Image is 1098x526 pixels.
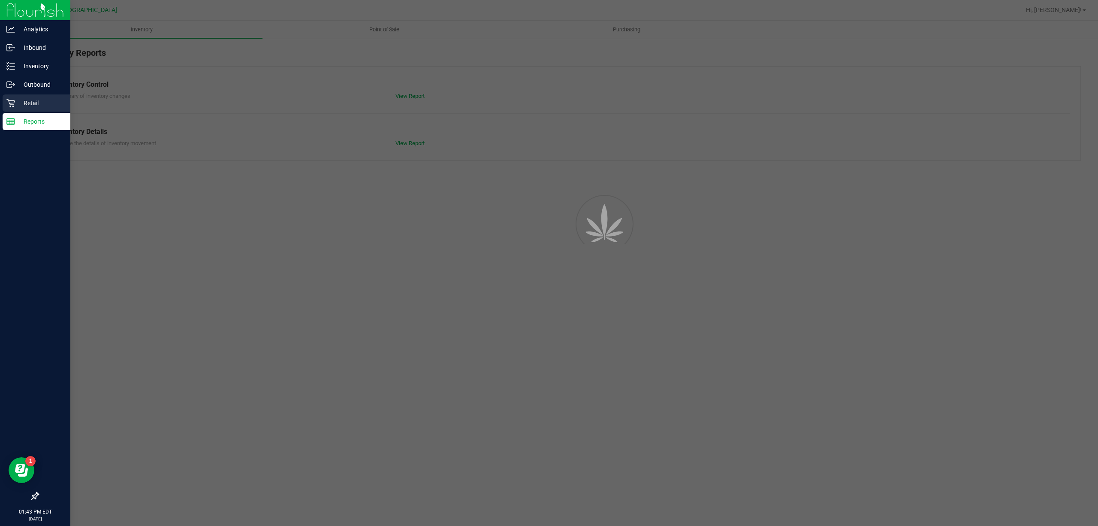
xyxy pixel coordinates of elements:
p: Inbound [15,43,66,53]
p: Analytics [15,24,66,34]
iframe: Resource center unread badge [25,456,36,466]
p: Outbound [15,79,66,90]
p: Reports [15,116,66,127]
inline-svg: Reports [6,117,15,126]
p: 01:43 PM EDT [4,508,66,516]
inline-svg: Inventory [6,62,15,70]
p: Inventory [15,61,66,71]
inline-svg: Inbound [6,43,15,52]
p: Retail [15,98,66,108]
iframe: Resource center [9,457,34,483]
p: [DATE] [4,516,66,522]
inline-svg: Outbound [6,80,15,89]
inline-svg: Retail [6,99,15,107]
inline-svg: Analytics [6,25,15,33]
